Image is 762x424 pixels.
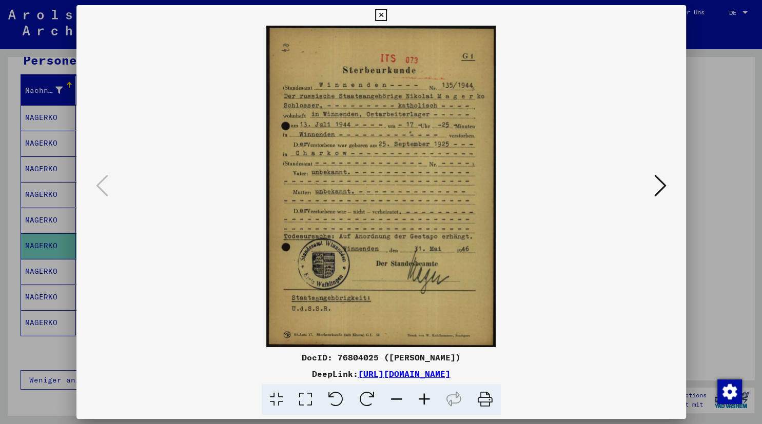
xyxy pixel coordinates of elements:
[358,369,451,379] a: [URL][DOMAIN_NAME]
[76,351,686,364] div: DocID: 76804025 ([PERSON_NAME])
[717,379,742,404] img: Zustimmung ändern
[111,26,651,347] img: 001.jpg
[717,379,741,403] div: Zustimmung ändern
[76,368,686,380] div: DeepLink:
